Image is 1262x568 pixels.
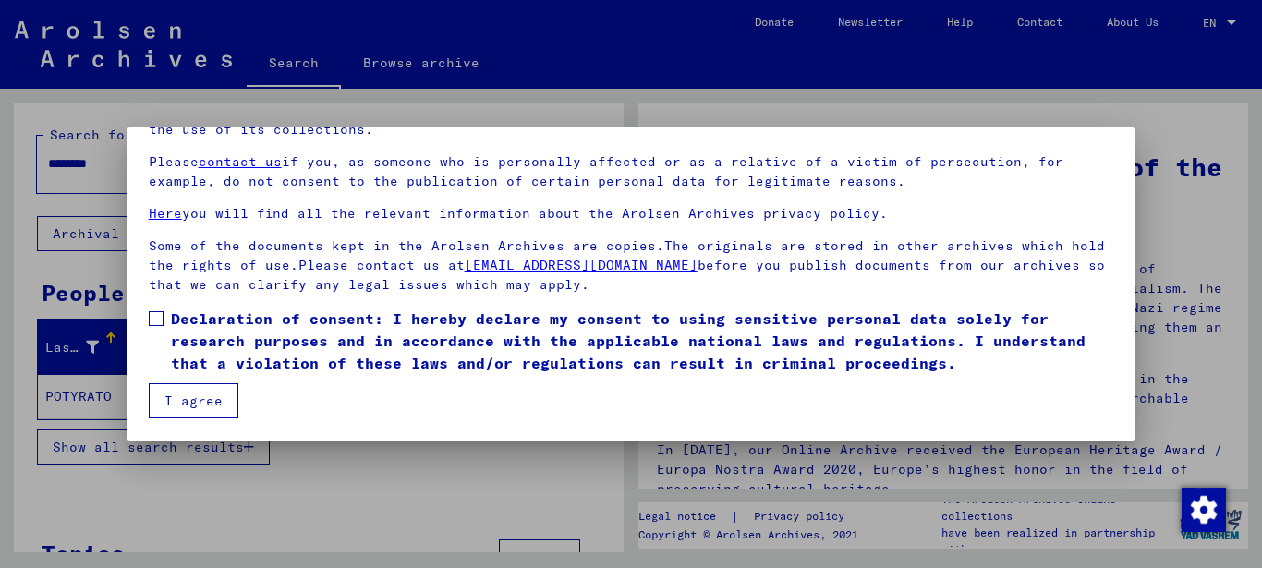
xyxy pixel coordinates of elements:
span: Declaration of consent: I hereby declare my consent to using sensitive personal data solely for r... [171,308,1114,374]
a: contact us [199,153,282,170]
p: you will find all the relevant information about the Arolsen Archives privacy policy. [149,204,1114,224]
button: I agree [149,383,238,418]
p: Some of the documents kept in the Arolsen Archives are copies.The originals are stored in other a... [149,236,1114,295]
p: Please if you, as someone who is personally affected or as a relative of a victim of persecution,... [149,152,1114,191]
img: Change consent [1182,488,1226,532]
a: [EMAIL_ADDRESS][DOMAIN_NAME] [465,257,698,273]
a: Here [149,205,182,222]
